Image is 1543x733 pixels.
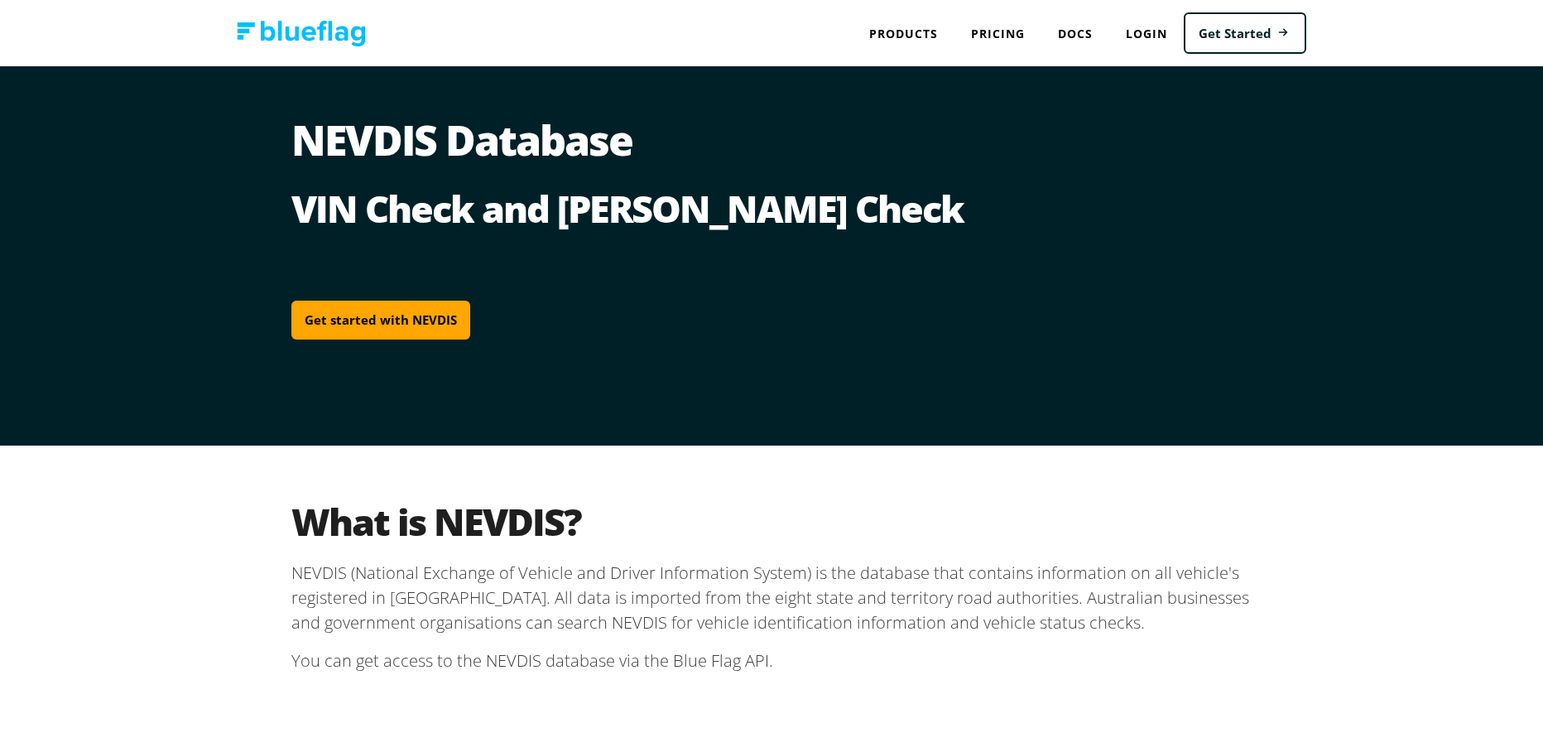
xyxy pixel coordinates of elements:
h2: VIN Check and [PERSON_NAME] Check [291,186,1252,231]
img: Blue Flag logo [237,21,366,46]
h2: What is NEVDIS? [291,499,1252,544]
a: Login to Blue Flag application [1109,17,1184,51]
a: Get Started [1184,12,1306,55]
a: Get started with NEVDIS [291,301,470,340]
h1: NEVDIS Database [291,119,1252,186]
div: Products [853,17,954,51]
p: You can get access to the NEVDIS database via the Blue Flag API. [291,635,1252,687]
a: Docs [1041,17,1109,51]
a: Pricing [954,17,1041,51]
p: NEVDIS (National Exchange of Vehicle and Driver Information System) is the database that contains... [291,561,1252,635]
